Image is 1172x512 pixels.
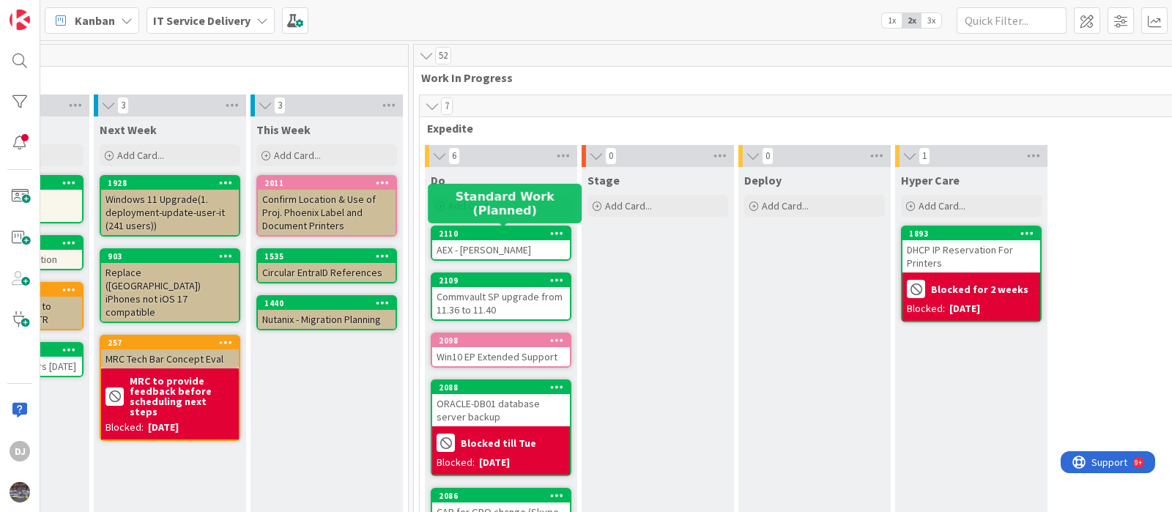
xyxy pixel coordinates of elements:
[264,178,396,188] div: 2011
[902,240,1040,272] div: DHCP IP Reservation For Printers
[448,147,460,165] span: 6
[108,338,239,348] div: 257
[439,382,570,393] div: 2088
[256,122,311,137] span: This Week
[432,274,570,287] div: 2109
[744,173,782,188] span: Deploy
[117,97,129,114] span: 3
[258,250,396,282] div: 1535Circular EntraID References
[461,438,536,448] b: Blocked till Tue
[437,455,475,470] div: Blocked:
[101,250,239,322] div: 903Replace ([GEOGRAPHIC_DATA]) iPhones not iOS 17 compatible
[274,97,286,114] span: 3
[931,284,1028,294] b: Blocked for 2 weeks
[432,381,570,394] div: 2088
[105,420,144,435] div: Blocked:
[434,189,576,217] h5: Standard Work (Planned)
[432,381,570,426] div: 2088ORACLE-DB01 database server backup
[101,190,239,235] div: Windows 11 Upgrade(1. deployment-update-user-it (241 users))
[439,491,570,501] div: 2086
[258,177,396,190] div: 2011
[431,173,445,188] span: Do
[10,441,30,461] div: DJ
[762,147,774,165] span: 0
[882,13,902,28] span: 1x
[762,199,809,212] span: Add Card...
[117,149,164,162] span: Add Card...
[479,455,510,470] div: [DATE]
[74,6,81,18] div: 9+
[258,190,396,235] div: Confirm Location & Use of Proj. Phoenix Label and Document Printers
[909,229,1040,239] div: 1893
[432,240,570,259] div: AEX - [PERSON_NAME]
[10,10,30,30] img: Visit kanbanzone.com
[605,147,617,165] span: 0
[901,173,960,188] span: Hyper Care
[153,13,251,28] b: IT Service Delivery
[101,263,239,322] div: Replace ([GEOGRAPHIC_DATA]) iPhones not iOS 17 compatible
[921,13,941,28] span: 3x
[907,301,945,316] div: Blocked:
[264,251,396,261] div: 1535
[439,229,570,239] div: 2110
[441,97,453,115] span: 7
[258,250,396,263] div: 1535
[432,227,570,240] div: 2110
[258,297,396,310] div: 1440
[100,122,157,137] span: Next Week
[101,336,239,349] div: 257
[101,349,239,368] div: MRC Tech Bar Concept Eval
[274,149,321,162] span: Add Card...
[432,227,570,259] div: 2110AEX - [PERSON_NAME]
[101,336,239,368] div: 257MRC Tech Bar Concept Eval
[75,12,115,29] span: Kanban
[101,250,239,263] div: 903
[10,482,30,502] img: avatar
[432,274,570,319] div: 2109Commvault SP upgrade from 11.36 to 11.40
[432,394,570,426] div: ORACLE-DB01 database server backup
[101,177,239,235] div: 1928Windows 11 Upgrade(1. deployment-update-user-it (241 users))
[435,47,451,64] span: 52
[949,301,980,316] div: [DATE]
[587,173,620,188] span: Stage
[439,335,570,346] div: 2098
[902,13,921,28] span: 2x
[957,7,1067,34] input: Quick Filter...
[108,251,239,261] div: 903
[432,287,570,319] div: Commvault SP upgrade from 11.36 to 11.40
[919,199,965,212] span: Add Card...
[432,347,570,366] div: Win10 EP Extended Support
[432,334,570,366] div: 2098Win10 EP Extended Support
[108,178,239,188] div: 1928
[605,199,652,212] span: Add Card...
[264,298,396,308] div: 1440
[130,376,234,417] b: MRC to provide feedback before scheduling next steps
[101,177,239,190] div: 1928
[919,147,930,165] span: 1
[258,263,396,282] div: Circular EntraID References
[31,2,67,20] span: Support
[439,275,570,286] div: 2109
[258,297,396,329] div: 1440Nutanix - Migration Planning
[432,334,570,347] div: 2098
[148,420,179,435] div: [DATE]
[902,227,1040,272] div: 1893DHCP IP Reservation For Printers
[258,177,396,235] div: 2011Confirm Location & Use of Proj. Phoenix Label and Document Printers
[258,310,396,329] div: Nutanix - Migration Planning
[902,227,1040,240] div: 1893
[432,489,570,502] div: 2086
